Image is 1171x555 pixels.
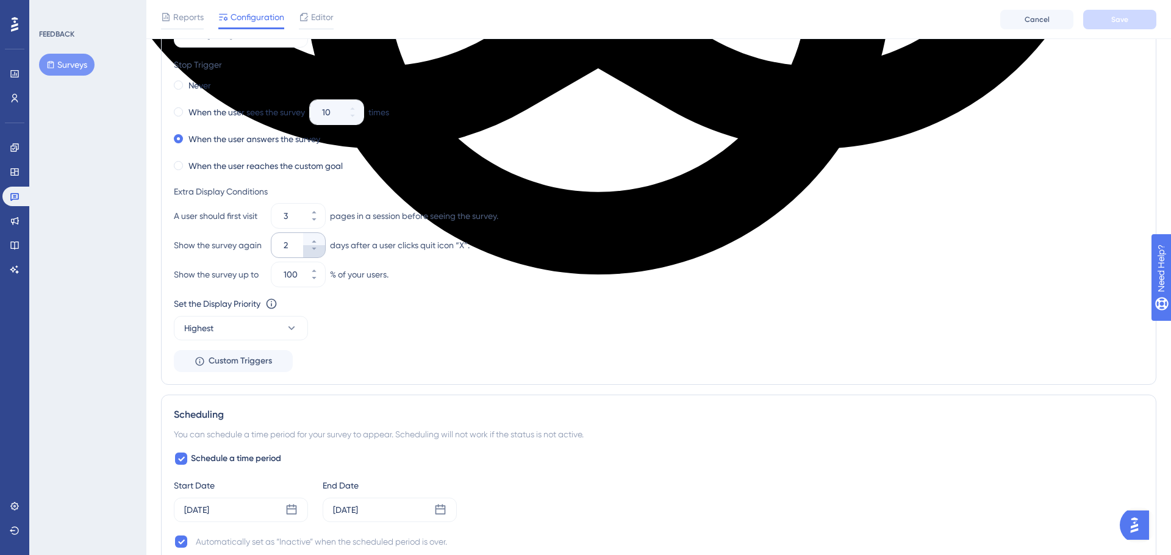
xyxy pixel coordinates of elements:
span: Configuration [231,10,284,24]
div: Show the survey up to [174,267,267,282]
div: % of your users. [330,267,389,282]
div: days after a user clicks quit icon “X”. [330,238,470,252]
div: Show the survey again [174,238,267,252]
span: Cancel [1025,15,1050,24]
label: When the user sees the survey [188,105,305,120]
button: Cancel [1000,10,1073,29]
span: Schedule a time period [191,451,281,466]
label: Never [188,78,211,93]
div: [DATE] [333,503,358,517]
div: A user should first visit [174,209,267,223]
label: When the user reaches the custom goal [188,159,343,173]
span: Editor [311,10,334,24]
div: Set the Display Priority [174,296,260,311]
div: End Date [323,478,457,493]
div: Start Date [174,478,308,493]
span: Save [1111,15,1128,24]
button: Surveys [39,54,95,76]
span: Custom Triggers [209,354,272,368]
div: You can schedule a time period for your survey to appear. Scheduling will not work if the status ... [174,427,1144,442]
button: Custom Triggers [174,350,293,372]
label: When the user answers the survey [188,132,320,146]
div: pages in a session before seeing the survey. [330,209,498,223]
div: Stop Trigger [174,57,1144,72]
button: Highest [174,316,308,340]
div: times [368,105,389,120]
div: FEEDBACK [39,29,74,39]
span: Need Help? [29,3,76,18]
div: Automatically set as “Inactive” when the scheduled period is over. [196,534,447,549]
span: Highest [184,321,213,335]
iframe: UserGuiding AI Assistant Launcher [1120,507,1156,543]
span: Reports [173,10,204,24]
div: Scheduling [174,407,1144,422]
div: Extra Display Conditions [174,184,1144,199]
div: [DATE] [184,503,209,517]
button: Save [1083,10,1156,29]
